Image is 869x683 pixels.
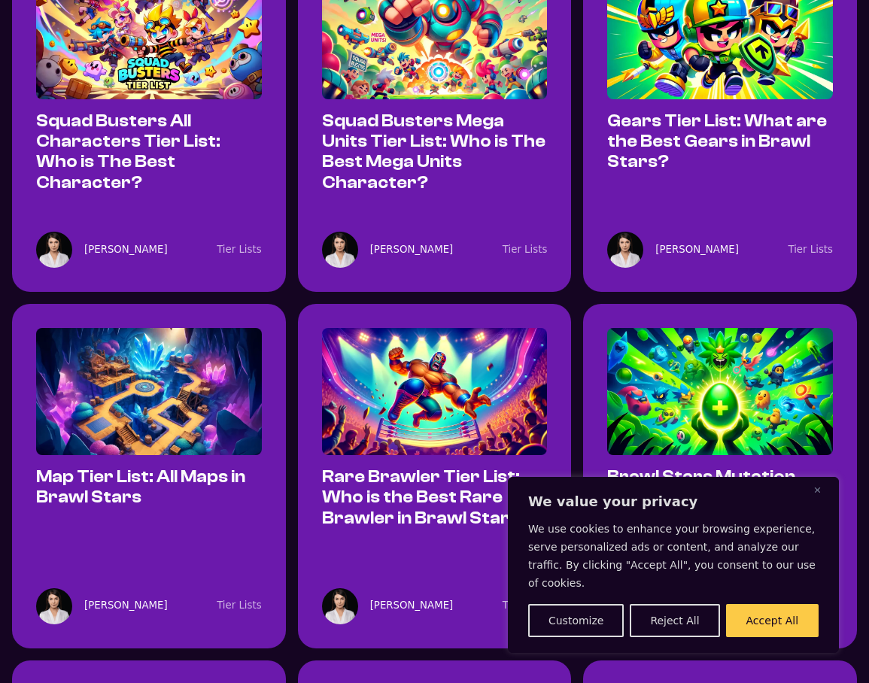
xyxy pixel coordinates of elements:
[528,493,819,511] p: We value your privacy
[370,241,454,259] a: [PERSON_NAME]
[36,328,262,455] img: Brawl Stars hard rock mine illustration
[503,244,548,255] a: Tier Lists
[84,597,168,615] a: [PERSON_NAME]
[726,604,819,637] button: Accept All
[607,328,833,455] img: Brawl Stars mutation hyper healing
[36,467,245,507] a: Map Tier List: All Maps in Brawl Stars
[370,597,454,615] a: [PERSON_NAME]
[528,520,819,592] p: We use cookies to enhance your browsing experience, serve personalized ads or content, and analyz...
[322,232,358,268] img: <img alt='Avatar image of Ivana Kegalj' src='https://secure.gravatar.com/avatar/74db951b279b25311...
[607,111,827,172] a: Gears Tier List: What are the Best Gears in Brawl Stars?
[84,241,168,259] a: [PERSON_NAME]
[36,588,72,624] img: <img alt='Avatar image of Ivana Kegalj' src='https://secure.gravatar.com/avatar/74db951b279b25311...
[322,328,548,455] img: El Primo in Brawl Stars game
[322,111,545,193] a: Squad Busters Mega Units Tier List: Who is The Best Mega Units Character?
[322,588,358,624] img: <img alt='Avatar image of Ivana Kegalj' src='https://secure.gravatar.com/avatar/74db951b279b25311...
[36,111,220,193] a: Squad Busters All Characters Tier List: Who is The Best Character?
[607,467,795,548] a: Brawl Stars Mutation Tier List: What is The Best and The Worst Mutation?
[630,604,719,637] button: Reject All
[217,244,262,255] a: Tier Lists
[607,232,643,268] img: <img alt='Avatar image of Ivana Kegalj' src='https://secure.gravatar.com/avatar/74db951b279b25311...
[655,241,739,259] a: [PERSON_NAME]
[814,487,821,493] img: Close
[217,600,262,611] a: Tier Lists
[528,604,624,637] button: Customize
[508,477,839,653] div: We value your privacy
[503,600,548,611] a: Tier Lists
[322,467,531,528] a: Rare Brawler Tier List: Who is the Best Rare Brawler in Brawl Stars?
[36,232,72,268] img: <img alt='Avatar image of Ivana Kegalj' src='https://secure.gravatar.com/avatar/74db951b279b25311...
[788,244,833,255] a: Tier Lists
[814,481,832,499] button: Close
